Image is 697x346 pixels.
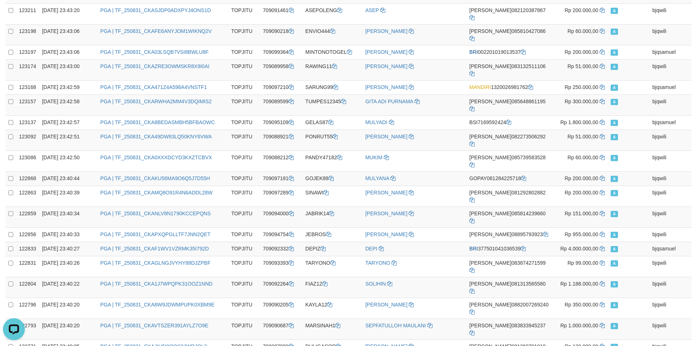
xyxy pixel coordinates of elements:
span: Rp 300.000,00 [565,98,598,104]
a: PGA | TF_250831_CKA8BEDASMBH5BFBAOWC [100,119,215,125]
td: TOPJITU [228,45,260,59]
span: [PERSON_NAME] [469,28,511,34]
span: Approved - Marked by bjqwili [611,190,618,196]
td: KAYLA12 [303,298,363,319]
td: [DATE] 23:42:57 [39,115,97,130]
td: 709090687 [260,319,303,339]
td: FIAZ12 [303,277,363,298]
a: ASEP [365,7,379,13]
a: PGA | TF_250831_CKA03LSQB7VSI8BWLU8F [100,49,209,55]
td: 122859 [16,207,39,227]
span: BRI [469,49,478,55]
td: TUMPES12345 [303,94,363,115]
td: TOPJITU [228,171,260,186]
td: [DATE] 23:40:20 [39,319,97,339]
td: TOPJITU [228,207,260,227]
td: bjqwili [649,24,692,45]
span: Approved - Marked by bjqwili [611,281,618,287]
td: 377501041036539 [466,242,551,256]
td: [DATE] 23:43:20 [39,3,97,24]
td: 709094000 [260,207,303,227]
span: Rp 955.000,00 [565,231,598,237]
td: 122804 [16,277,39,298]
a: PGA | TF_250831_CKAGLNGJVYHY88DJZPBF [100,260,210,266]
span: Approved - Marked by bjqwili [611,260,618,267]
span: Approved - Marked by bjqsamuel [611,85,618,91]
td: [DATE] 23:40:34 [39,207,97,227]
td: [DATE] 23:40:33 [39,227,97,242]
td: 123211 [16,3,39,24]
td: bjqwili [649,3,692,24]
td: TOPJITU [228,256,260,277]
span: Rp 60.000,00 [567,28,598,34]
span: [PERSON_NAME] [469,302,511,308]
td: bjqwili [649,298,692,319]
span: GOPAY [469,175,487,181]
span: Rp 200.000,00 [565,190,598,196]
span: Rp 4.000.000,00 [560,246,598,252]
span: Approved - Marked by bjqwili [611,64,618,70]
td: 083874271599 [466,256,551,277]
td: 085739583528 [466,150,551,171]
td: 123137 [16,115,39,130]
td: [DATE] 23:40:22 [39,277,97,298]
td: 709099364 [260,45,303,59]
td: bjqwili [649,150,692,171]
span: [PERSON_NAME] [469,190,511,196]
td: 083833945237 [466,319,551,339]
td: [DATE] 23:40:39 [39,186,97,207]
td: 123197 [16,45,39,59]
td: 122868 [16,171,39,186]
td: 122856 [16,227,39,242]
td: [DATE] 23:42:58 [39,94,97,115]
span: [PERSON_NAME] [469,155,511,160]
a: [PERSON_NAME] [365,231,407,237]
td: [DATE] 23:43:06 [39,45,97,59]
td: 1320026981762 [466,80,551,94]
td: bjqwili [649,227,692,242]
td: 709089599 [260,94,303,115]
td: TOPJITU [228,24,260,45]
td: 709095109 [260,115,303,130]
span: Approved - Marked by bjqwili [611,8,618,14]
a: MUKIM [365,155,382,160]
td: 123174 [16,59,39,80]
span: [PERSON_NAME] [469,260,511,266]
td: bjqwili [649,94,692,115]
span: Approved - Marked by bjqwili [611,155,618,161]
td: SINAWI [303,186,363,207]
td: 709097210 [260,80,303,94]
span: BRI [469,246,478,252]
td: [DATE] 23:40:27 [39,242,97,256]
button: Open LiveChat chat widget [3,3,25,25]
td: bjqsamuel [649,45,692,59]
td: 002201019013537 [466,45,551,59]
td: 123157 [16,94,39,115]
a: PGA | TF_250831_CKAZRE3OWMSKR8X9I0AI [100,63,209,69]
td: bjqwili [649,256,692,277]
td: 0882007269240 [466,298,551,319]
td: bjqsamuel [649,242,692,256]
td: [DATE] 23:40:44 [39,171,97,186]
td: 082120387867 [466,3,551,24]
span: Approved - Marked by bjqsamuel [611,246,618,252]
td: 709088921 [260,130,303,150]
td: bjqsamuel [649,80,692,94]
td: SARUNG99 [303,80,363,94]
td: bjqwili [649,319,692,339]
span: Rp 1.800.000,00 [560,119,598,125]
a: PGA | TF_250831_CKARWHA2MM4V3DQIMIS2 [100,98,211,104]
a: [PERSON_NAME] [365,134,407,139]
td: 709097181 [260,171,303,186]
a: PGA | TF_250831_CKA8W9JDWMPUPK0XBM9E [100,302,214,308]
a: PGA | TF_250831_CKAF1WV1VZRMK35I792D [100,246,209,252]
a: MULYADI [365,119,387,125]
a: MULYANA [365,175,389,181]
td: [DATE] 23:43:06 [39,24,97,45]
a: [PERSON_NAME] [365,190,407,196]
td: 123198 [16,24,39,45]
span: Rp 200.000,00 [565,7,598,13]
a: PGA | TF_250831_CKAMQ8O91R4N6ADDL28W [100,190,213,196]
td: 081313565580 [466,277,551,298]
td: bjqwili [649,130,692,150]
